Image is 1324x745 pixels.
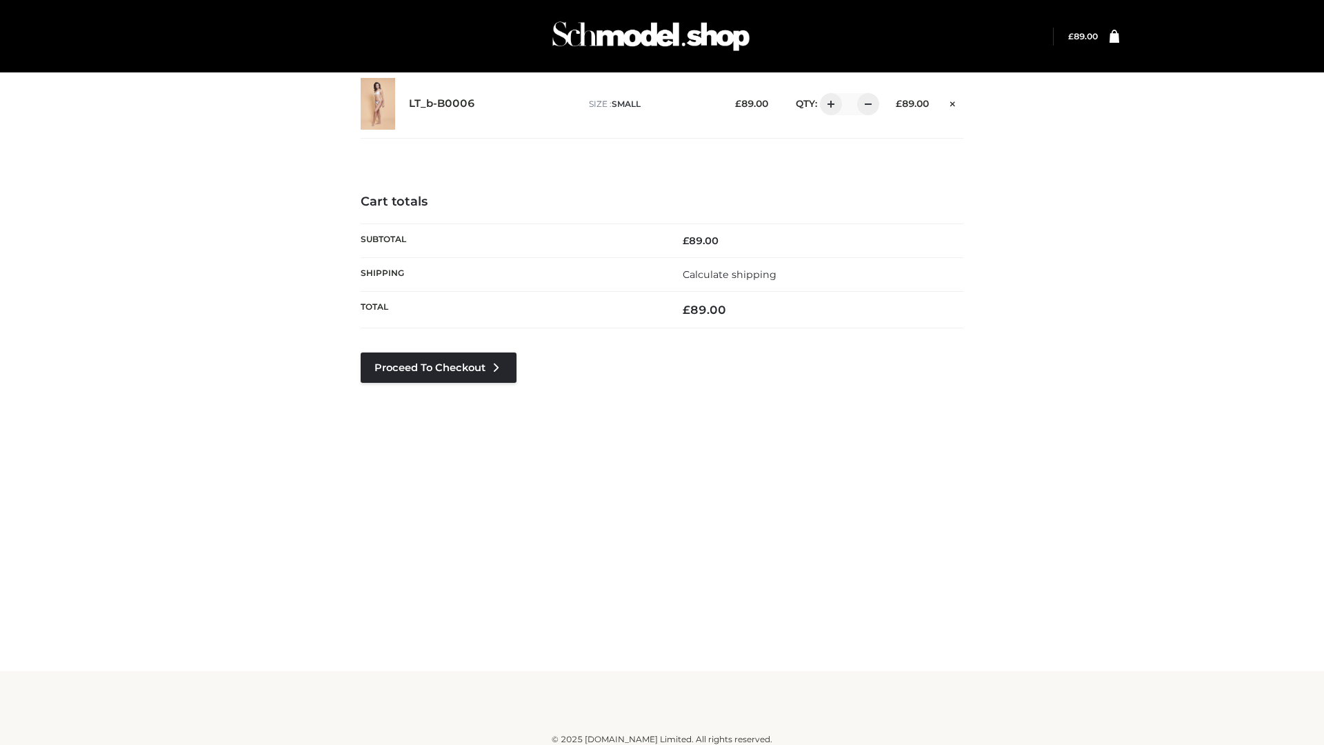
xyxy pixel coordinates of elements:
p: size : [589,98,714,110]
img: LT_b-B0006 - SMALL [361,78,395,130]
span: £ [683,303,690,317]
bdi: 89.00 [683,235,719,247]
th: Subtotal [361,223,662,257]
a: £89.00 [1068,31,1098,41]
span: £ [1068,31,1074,41]
a: LT_b-B0006 [409,97,475,110]
a: Remove this item [943,93,963,111]
bdi: 89.00 [735,98,768,109]
span: £ [896,98,902,109]
div: QTY: [782,93,874,115]
bdi: 89.00 [896,98,929,109]
h4: Cart totals [361,195,963,210]
span: SMALL [612,99,641,109]
a: Proceed to Checkout [361,352,516,383]
span: £ [683,235,689,247]
bdi: 89.00 [1068,31,1098,41]
bdi: 89.00 [683,303,726,317]
th: Shipping [361,257,662,291]
img: Schmodel Admin 964 [548,9,754,63]
span: £ [735,98,741,109]
a: Calculate shipping [683,268,776,281]
th: Total [361,292,662,328]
